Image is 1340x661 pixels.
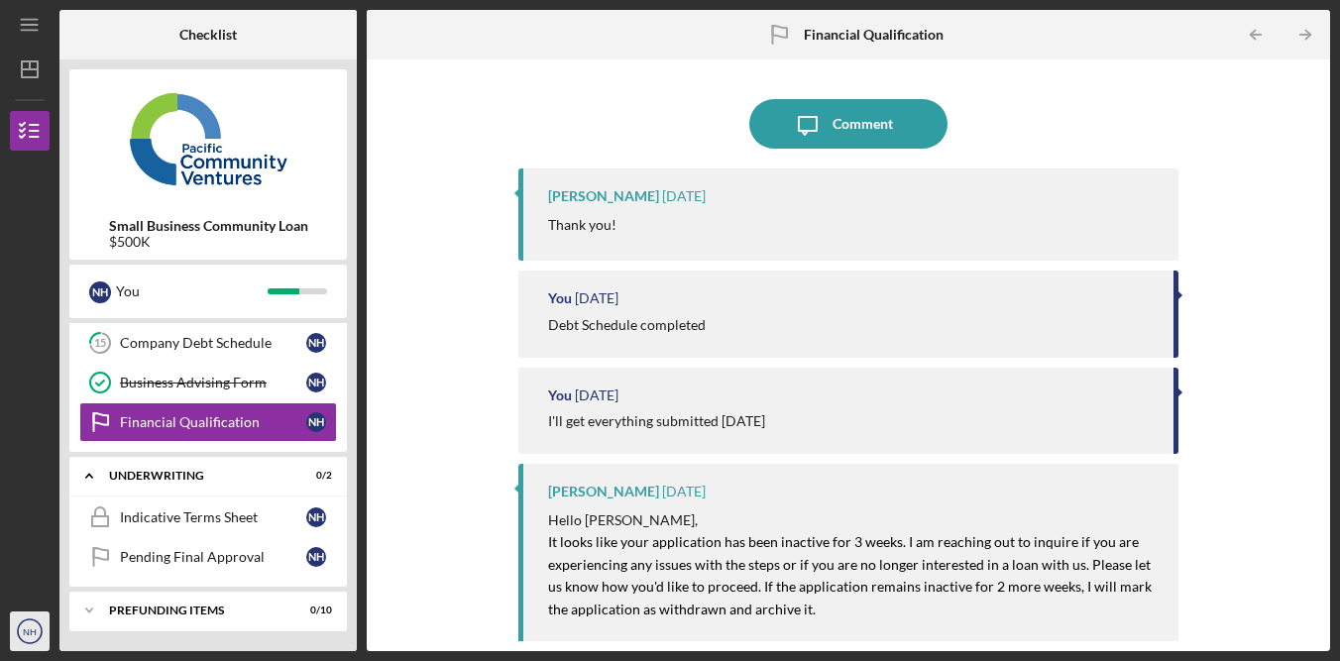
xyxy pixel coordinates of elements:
div: 0 / 10 [296,605,332,616]
div: N H [306,507,326,527]
mark: It looks like your application has been inactive for 3 weeks. I am reaching out to inquire if you... [548,533,1155,616]
b: Checklist [179,27,237,43]
time: 2025-09-09 20:58 [662,484,706,499]
b: Financial Qualification [804,27,944,43]
div: Debt Schedule completed [548,317,706,333]
p: Hello [PERSON_NAME], [548,509,1159,531]
div: You [548,290,572,306]
div: $500K [109,234,308,250]
div: [PERSON_NAME] [548,484,659,499]
button: NH [10,611,50,651]
a: Financial QualificationNH [79,402,337,442]
a: Indicative Terms SheetNH [79,497,337,537]
time: 2025-09-11 20:33 [662,188,706,204]
div: Business Advising Form [120,375,306,390]
text: NH [23,626,37,637]
div: N H [306,333,326,353]
div: Company Debt Schedule [120,335,306,351]
div: N H [306,547,326,567]
button: Comment [749,99,948,149]
time: 2025-09-09 21:46 [575,387,618,403]
div: N H [89,281,111,303]
div: You [116,275,268,308]
a: Pending Final ApprovalNH [79,537,337,577]
b: Small Business Community Loan [109,218,308,234]
div: Prefunding Items [109,605,282,616]
div: Indicative Terms Sheet [120,509,306,525]
time: 2025-09-10 00:38 [575,290,618,306]
div: [PERSON_NAME] [548,188,659,204]
div: 0 / 2 [296,470,332,482]
div: N H [306,412,326,432]
div: N H [306,373,326,392]
img: Product logo [69,79,347,198]
div: Underwriting [109,470,282,482]
div: Pending Final Approval [120,549,306,565]
div: I'll get everything submitted [DATE] [548,413,765,429]
a: 15Company Debt ScheduleNH [79,323,337,363]
tspan: 15 [94,337,106,350]
a: Business Advising FormNH [79,363,337,402]
p: Thank you! [548,214,616,236]
div: Comment [833,99,893,149]
div: You [548,387,572,403]
div: Financial Qualification [120,414,306,430]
